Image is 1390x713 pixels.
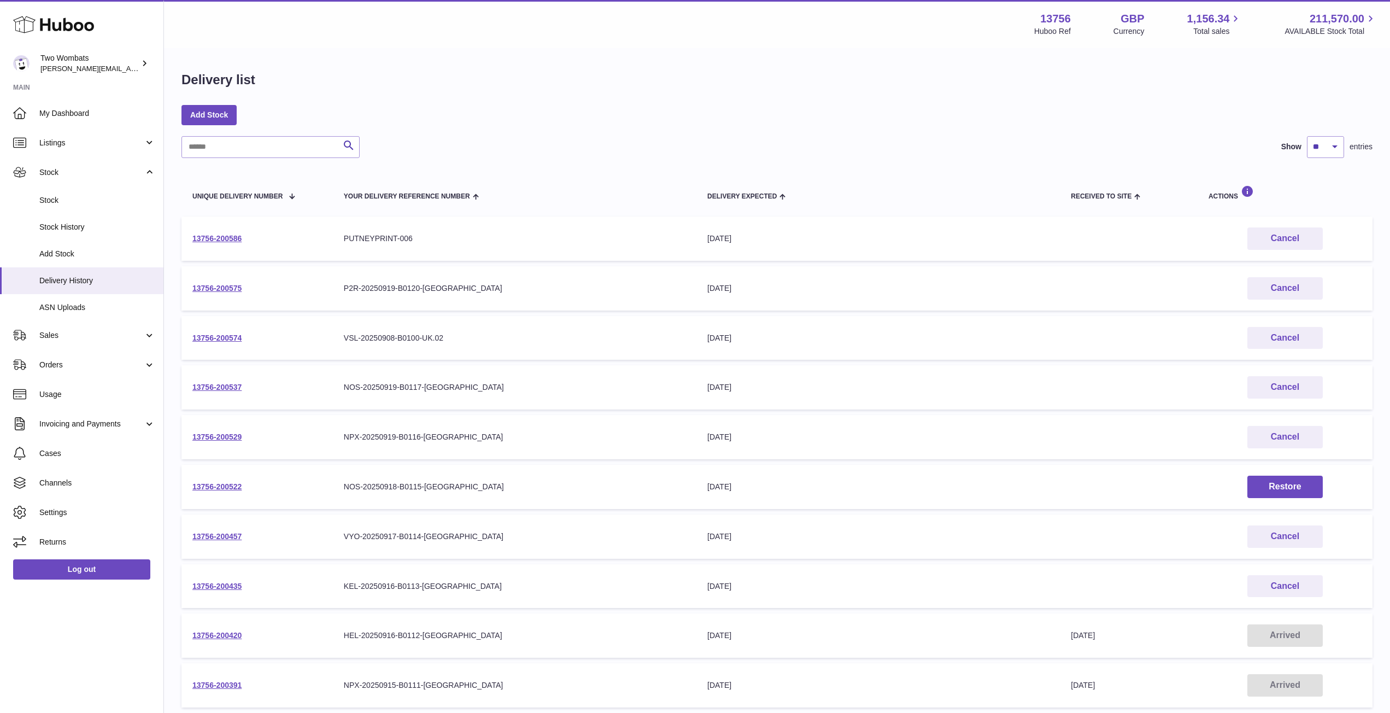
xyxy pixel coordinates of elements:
a: 211,570.00 AVAILABLE Stock Total [1285,11,1377,37]
div: NOS-20250918-B0115-[GEOGRAPHIC_DATA] [344,482,685,492]
strong: 13756 [1040,11,1071,26]
a: Add Stock [181,105,237,125]
span: Delivery Expected [707,193,777,200]
div: KEL-20250916-B0113-[GEOGRAPHIC_DATA] [344,581,685,592]
div: NPX-20250915-B0111-[GEOGRAPHIC_DATA] [344,680,685,691]
a: 13756-200391 [192,681,242,689]
span: Listings [39,138,144,148]
div: PUTNEYPRINT-006 [344,233,685,244]
button: Cancel [1247,227,1323,250]
a: 13756-200537 [192,383,242,391]
a: Log out [13,559,150,579]
span: Sales [39,330,144,341]
img: philip.carroll@twowombats.com [13,55,30,72]
div: NPX-20250919-B0116-[GEOGRAPHIC_DATA] [344,432,685,442]
div: P2R-20250919-B0120-[GEOGRAPHIC_DATA] [344,283,685,294]
span: [PERSON_NAME][EMAIL_ADDRESS][PERSON_NAME][DOMAIN_NAME] [40,64,278,73]
span: AVAILABLE Stock Total [1285,26,1377,37]
button: Cancel [1247,426,1323,448]
span: Stock [39,167,144,178]
span: My Dashboard [39,108,155,119]
span: Your Delivery Reference Number [344,193,470,200]
a: 13756-200575 [192,284,242,293]
span: ASN Uploads [39,302,155,313]
label: Show [1281,142,1301,152]
span: Cases [39,448,155,459]
div: [DATE] [707,432,1049,442]
button: Cancel [1247,277,1323,300]
div: [DATE] [707,333,1049,343]
div: [DATE] [707,233,1049,244]
span: Stock History [39,222,155,232]
span: Total sales [1193,26,1242,37]
span: Delivery History [39,276,155,286]
button: Cancel [1247,376,1323,399]
div: [DATE] [707,283,1049,294]
a: 13756-200435 [192,582,242,591]
span: Channels [39,478,155,488]
div: Two Wombats [40,53,139,74]
div: Huboo Ref [1034,26,1071,37]
button: Restore [1247,476,1323,498]
span: entries [1350,142,1373,152]
div: NOS-20250919-B0117-[GEOGRAPHIC_DATA] [344,382,685,393]
span: [DATE] [1071,631,1095,640]
button: Cancel [1247,327,1323,349]
span: [DATE] [1071,681,1095,689]
a: 13756-200457 [192,532,242,541]
div: Currency [1113,26,1145,37]
span: Settings [39,507,155,518]
a: 13756-200522 [192,482,242,491]
a: 13756-200574 [192,334,242,342]
button: Cancel [1247,525,1323,548]
strong: GBP [1121,11,1144,26]
span: Returns [39,537,155,547]
div: VYO-20250917-B0114-[GEOGRAPHIC_DATA] [344,531,685,542]
div: [DATE] [707,581,1049,592]
div: HEL-20250916-B0112-[GEOGRAPHIC_DATA] [344,630,685,641]
span: Add Stock [39,249,155,259]
div: [DATE] [707,630,1049,641]
span: Received to Site [1071,193,1131,200]
div: [DATE] [707,531,1049,542]
div: [DATE] [707,680,1049,691]
a: 1,156.34 Total sales [1187,11,1242,37]
span: Usage [39,389,155,400]
span: Stock [39,195,155,206]
span: 1,156.34 [1187,11,1230,26]
a: 13756-200586 [192,234,242,243]
div: VSL-20250908-B0100-UK.02 [344,333,685,343]
div: [DATE] [707,382,1049,393]
div: Actions [1209,185,1362,200]
span: Unique Delivery Number [192,193,283,200]
span: Orders [39,360,144,370]
span: Invoicing and Payments [39,419,144,429]
span: 211,570.00 [1310,11,1364,26]
a: 13756-200529 [192,433,242,441]
a: 13756-200420 [192,631,242,640]
button: Cancel [1247,575,1323,598]
h1: Delivery list [181,71,255,89]
div: [DATE] [707,482,1049,492]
